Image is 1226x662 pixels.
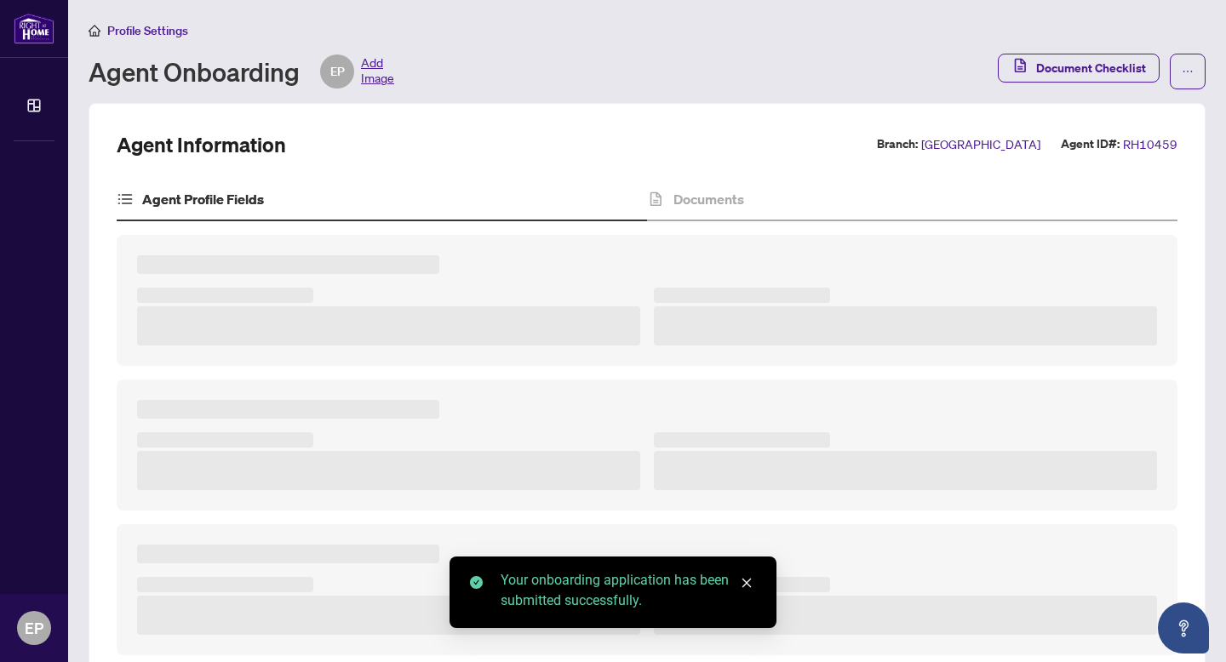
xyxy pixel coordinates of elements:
span: RH10459 [1123,134,1177,154]
span: EP [25,616,43,640]
span: EP [330,62,345,81]
span: home [89,25,100,37]
span: close [741,577,753,589]
span: Profile Settings [107,23,188,38]
span: Document Checklist [1036,54,1146,82]
div: Agent Onboarding [89,54,394,88]
label: Branch: [877,134,918,154]
label: Agent ID#: [1061,134,1120,154]
span: [GEOGRAPHIC_DATA] [921,134,1040,154]
h4: Agent Profile Fields [142,189,264,209]
span: Add Image [361,54,394,88]
h2: Agent Information [117,131,286,158]
button: Document Checklist [998,54,1160,83]
img: logo [14,13,54,44]
button: Open asap [1158,602,1209,653]
span: ellipsis [1182,66,1194,77]
a: Close [737,574,756,592]
span: check-circle [470,576,483,589]
h4: Documents [673,189,744,209]
div: Your onboarding application has been submitted successfully. [501,570,756,611]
